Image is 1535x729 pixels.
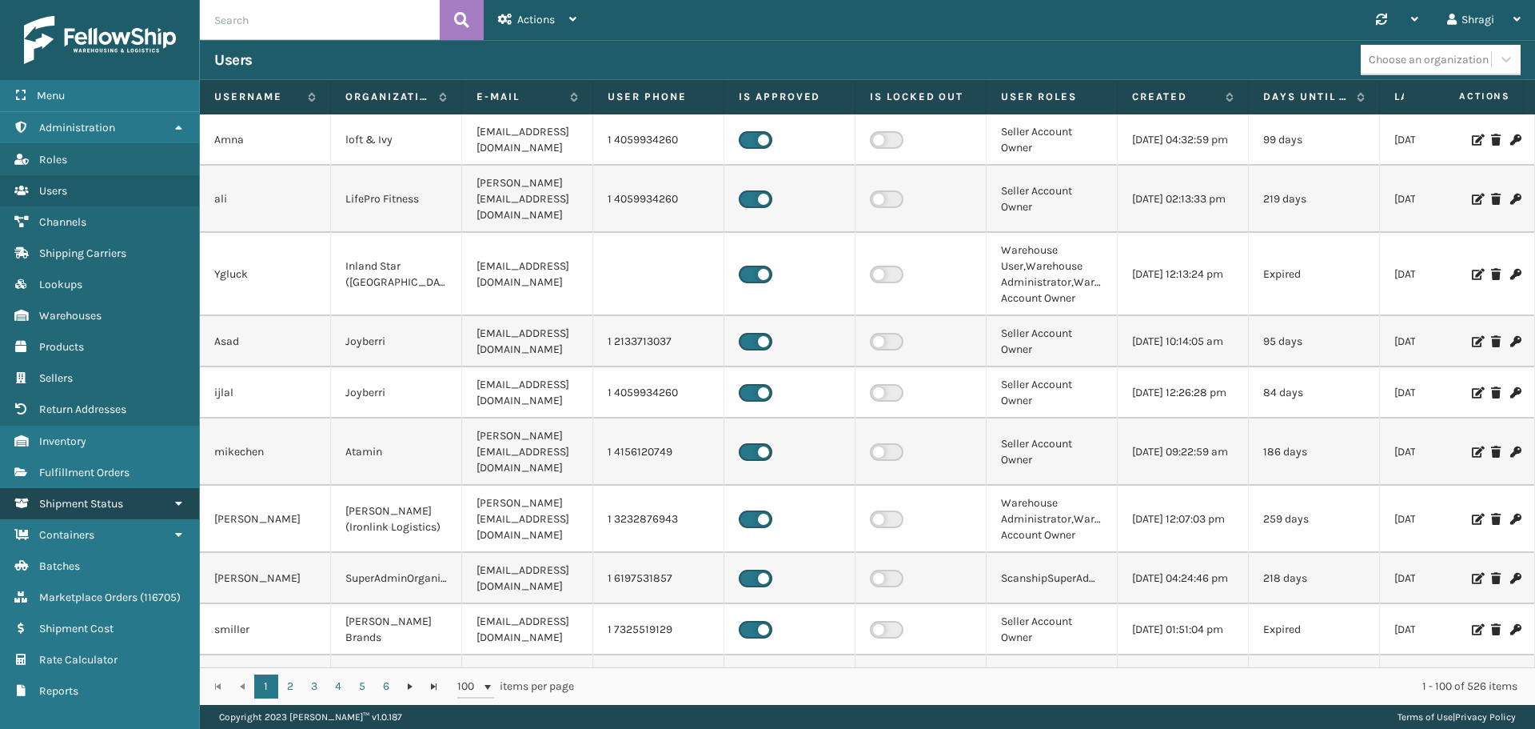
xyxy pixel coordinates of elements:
[331,114,462,166] td: loft & Ivy
[302,675,326,699] a: 3
[278,675,302,699] a: 2
[39,622,114,635] span: Shipment Cost
[1510,624,1520,635] i: Change Password
[39,653,118,667] span: Rate Calculator
[462,114,593,166] td: [EMAIL_ADDRESS][DOMAIN_NAME]
[1491,194,1501,205] i: Delete
[200,553,331,604] td: [PERSON_NAME]
[428,680,441,693] span: Go to the last page
[1472,573,1481,584] i: Edit
[1249,655,1380,707] td: 123 days
[987,316,1118,367] td: Seller Account Owner
[200,114,331,166] td: Amna
[593,316,724,367] td: 1 2133713037
[462,486,593,553] td: [PERSON_NAME][EMAIL_ADDRESS][DOMAIN_NAME]
[140,591,181,604] span: ( 116705 )
[1118,316,1249,367] td: [DATE] 10:14:05 am
[1491,134,1501,146] i: Delete
[331,367,462,419] td: Joyberri
[1491,387,1501,399] i: Delete
[1472,194,1481,205] i: Edit
[39,403,126,416] span: Return Addresses
[39,309,102,322] span: Warehouses
[200,367,331,419] td: ijlal
[39,591,138,604] span: Marketplace Orders
[1491,336,1501,347] i: Delete
[1491,514,1501,525] i: Delete
[1491,573,1501,584] i: Delete
[1510,194,1520,205] i: Change Password
[1472,447,1481,458] i: Edit
[39,215,86,229] span: Channels
[254,675,278,699] a: 1
[870,90,971,104] label: Is Locked Out
[593,655,724,707] td: 1 7188407246
[593,166,724,233] td: 1 4059934260
[214,90,300,104] label: Username
[39,435,86,448] span: Inventory
[1380,114,1511,166] td: [DATE] 08:35:13 am
[1118,114,1249,166] td: [DATE] 04:32:59 pm
[1510,336,1520,347] i: Change Password
[1369,51,1489,68] div: Choose an organization
[593,553,724,604] td: 1 6197531857
[593,486,724,553] td: 1 3232876943
[608,90,709,104] label: User phone
[987,233,1118,316] td: Warehouse User,Warehouse Administrator,Warehouse Account Owner
[1249,419,1380,486] td: 186 days
[214,50,253,70] h3: Users
[1380,233,1511,316] td: [DATE] 08:12:54 pm
[593,604,724,655] td: 1 7325519129
[593,114,724,166] td: 1 4059934260
[1472,624,1481,635] i: Edit
[1249,367,1380,419] td: 84 days
[593,419,724,486] td: 1 4156120749
[37,89,65,102] span: Menu
[1510,269,1520,280] i: Change Password
[462,166,593,233] td: [PERSON_NAME][EMAIL_ADDRESS][DOMAIN_NAME]
[593,367,724,419] td: 1 4059934260
[1380,419,1511,486] td: [DATE] 04:10:30 pm
[219,705,402,729] p: Copyright 2023 [PERSON_NAME]™ v 1.0.187
[1249,114,1380,166] td: 99 days
[1249,553,1380,604] td: 218 days
[200,316,331,367] td: Asad
[331,655,462,707] td: Oaktiv
[1118,166,1249,233] td: [DATE] 02:13:33 pm
[1472,514,1481,525] i: Edit
[739,90,840,104] label: Is Approved
[200,419,331,486] td: mikechen
[1001,90,1102,104] label: User Roles
[1397,711,1453,723] a: Terms of Use
[1380,655,1511,707] td: [DATE] 07:03:58 pm
[462,367,593,419] td: [EMAIL_ADDRESS][DOMAIN_NAME]
[987,655,1118,707] td: Seller Account Owner
[404,680,417,693] span: Go to the next page
[331,553,462,604] td: SuperAdminOrganization
[200,486,331,553] td: [PERSON_NAME]
[200,233,331,316] td: Ygluck
[1409,83,1520,110] span: Actions
[1380,486,1511,553] td: [DATE] 02:51:53 pm
[1510,573,1520,584] i: Change Password
[39,246,126,260] span: Shipping Carriers
[331,166,462,233] td: LifePro Fitness
[39,371,73,385] span: Sellers
[326,675,350,699] a: 4
[987,114,1118,166] td: Seller Account Owner
[39,121,115,134] span: Administration
[200,604,331,655] td: smiller
[200,166,331,233] td: ali
[1380,604,1511,655] td: [DATE] 01:21:44 pm
[987,604,1118,655] td: Seller Account Owner
[987,419,1118,486] td: Seller Account Owner
[1118,655,1249,707] td: [DATE] 11:31:23 am
[987,486,1118,553] td: Warehouse Administrator,Warehouse Account Owner
[1491,624,1501,635] i: Delete
[331,233,462,316] td: Inland Star ([GEOGRAPHIC_DATA])
[1394,90,1480,104] label: Last Seen
[200,655,331,707] td: [PERSON_NAME]
[462,316,593,367] td: [EMAIL_ADDRESS][DOMAIN_NAME]
[331,419,462,486] td: Atamin
[1380,553,1511,604] td: [DATE] 12:23:55 pm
